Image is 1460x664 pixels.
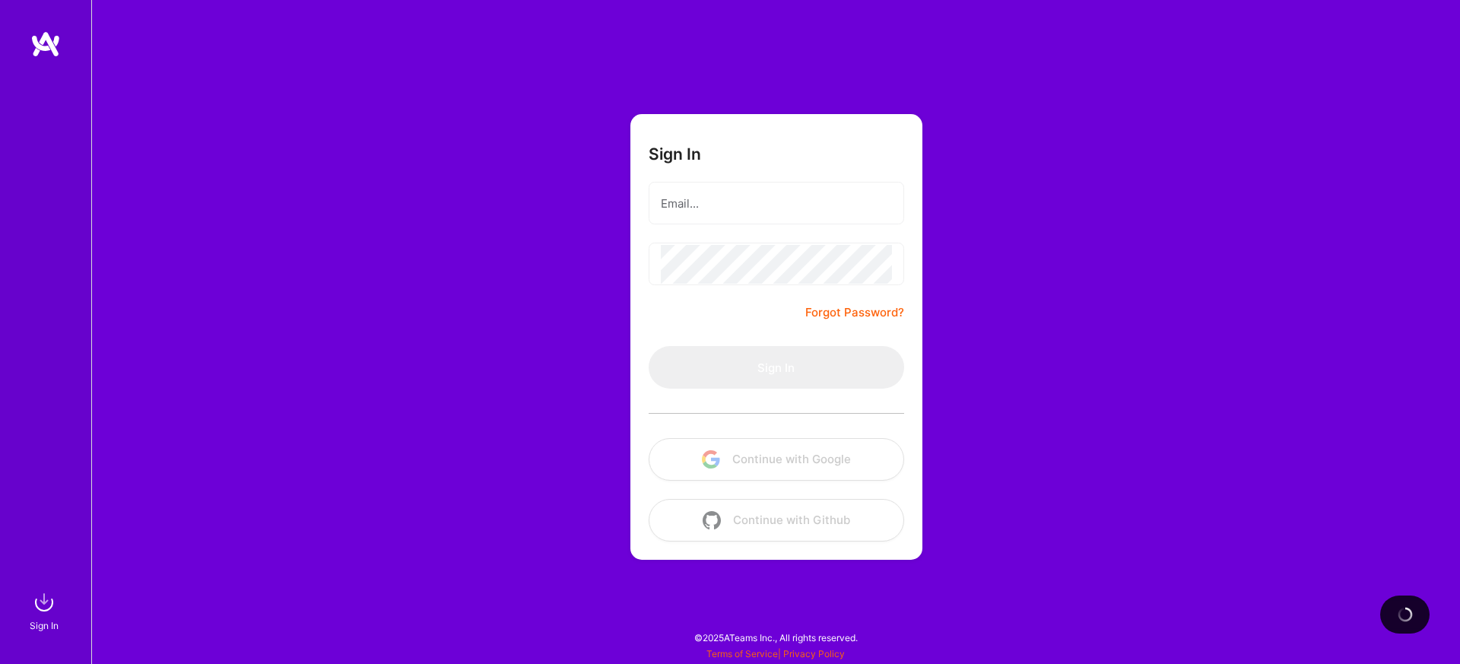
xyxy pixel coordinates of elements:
button: Continue with Github [649,499,904,542]
button: Sign In [649,346,904,389]
a: Forgot Password? [805,303,904,322]
span: | [706,648,845,659]
a: Terms of Service [706,648,778,659]
div: Sign In [30,618,59,634]
div: © 2025 ATeams Inc., All rights reserved. [91,618,1460,656]
img: loading [1395,604,1416,625]
img: logo [30,30,61,58]
h3: Sign In [649,145,701,164]
a: Privacy Policy [783,648,845,659]
img: sign in [29,587,59,618]
button: Continue with Google [649,438,904,481]
img: icon [703,511,721,529]
input: Email... [661,184,892,223]
img: icon [702,450,720,469]
a: sign inSign In [32,587,59,634]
